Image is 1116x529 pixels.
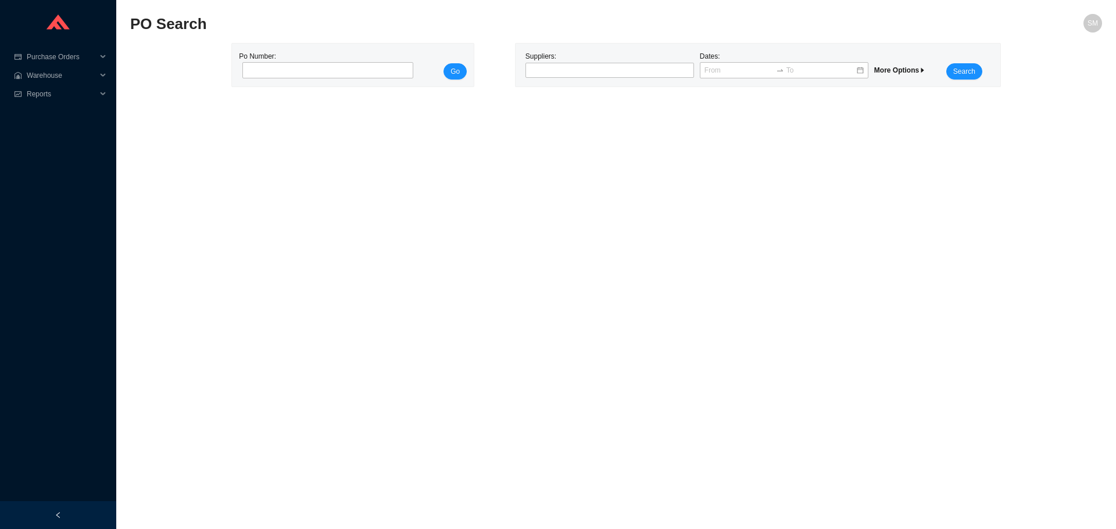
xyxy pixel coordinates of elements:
span: Reports [27,85,96,103]
span: credit-card [14,53,22,60]
div: Dates: [697,51,871,80]
div: Po Number: [239,51,410,80]
span: swap-right [776,66,784,74]
input: To [786,64,856,76]
span: More Options [874,66,926,74]
span: fund [14,91,22,98]
span: Warehouse [27,66,96,85]
span: Purchase Orders [27,48,96,66]
span: Go [450,66,460,77]
div: Suppliers: [523,51,697,80]
span: to [776,66,784,74]
h2: PO Search [130,14,859,34]
span: left [55,512,62,519]
button: Go [443,63,467,80]
span: Search [953,66,975,77]
button: Search [946,63,982,80]
input: From [704,64,774,76]
span: SM [1088,14,1098,33]
span: caret-right [919,67,926,74]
